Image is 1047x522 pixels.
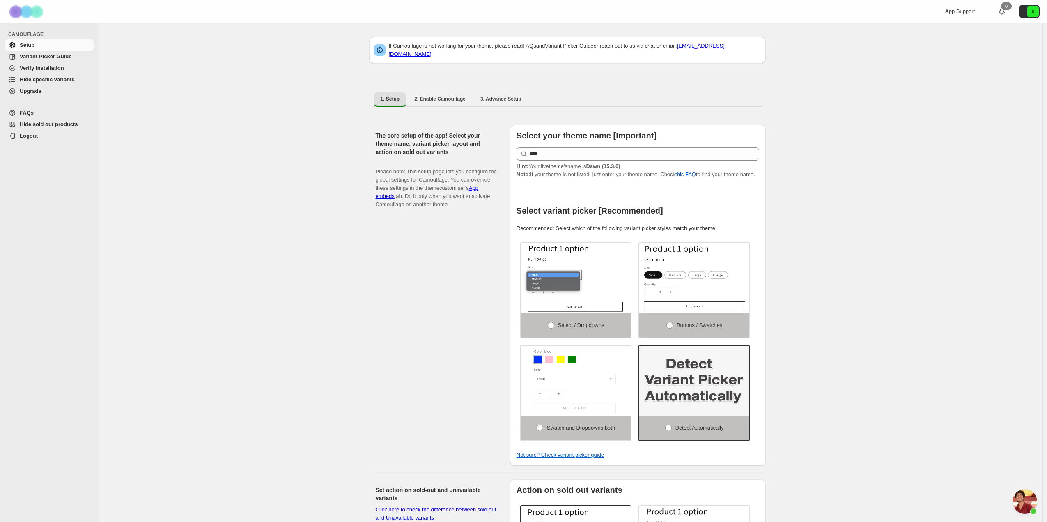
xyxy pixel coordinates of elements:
a: FAQs [5,107,94,119]
strong: Note: [517,171,530,177]
a: this FAQ [675,171,696,177]
b: Select your theme name [Important] [517,131,657,140]
span: Setup [20,42,34,48]
text: 6 [1032,9,1034,14]
img: Camouflage [7,0,48,23]
span: 3. Advance Setup [480,96,521,102]
span: App Support [945,8,975,14]
span: CAMOUFLAGE [8,31,94,38]
span: Swatch and Dropdowns both [547,425,615,431]
span: Variant Picker Guide [20,53,71,60]
a: Hide specific variants [5,74,94,85]
a: Click here to check the difference between sold out and Unavailable variants [376,506,496,521]
p: Please note: This setup page lets you configure the global settings for Camouflage. You can overr... [376,159,497,209]
a: Setup [5,39,94,51]
p: If Camouflage is not working for your theme, please read and or reach out to us via chat or email: [389,42,761,58]
a: Logout [5,130,94,142]
span: Verify Installation [20,65,64,71]
a: Variant Picker Guide [545,43,593,49]
p: If your theme is not listed, just enter your theme name. Check to find your theme name. [517,162,759,179]
span: Buttons / Swatches [677,322,722,328]
a: Not sure? Check variant picker guide [517,452,604,458]
span: Detect Automatically [675,425,724,431]
span: Select / Dropdowns [558,322,604,328]
strong: Dawn (15.3.0) [586,163,620,169]
img: Detect Automatically [639,346,749,416]
span: Avatar with initials 6 [1027,6,1039,17]
div: Open chat [1013,489,1037,514]
a: Verify Installation [5,62,94,74]
span: FAQs [20,110,34,116]
a: Hide sold out products [5,119,94,130]
a: 0 [998,7,1006,16]
b: Action on sold out variants [517,485,622,494]
span: 1. Setup [381,96,400,102]
img: Buttons / Swatches [639,243,749,313]
img: Select / Dropdowns [521,243,631,313]
span: Hide sold out products [20,121,78,127]
span: Logout [20,133,38,139]
span: 2. Enable Camouflage [414,96,466,102]
strong: Hint: [517,163,529,169]
span: Hide specific variants [20,76,75,83]
a: Upgrade [5,85,94,97]
img: Swatch and Dropdowns both [521,346,631,416]
a: Variant Picker Guide [5,51,94,62]
b: Select variant picker [Recommended] [517,206,663,215]
p: Recommended: Select which of the following variant picker styles match your theme. [517,224,759,232]
span: Upgrade [20,88,41,94]
button: Avatar with initials 6 [1019,5,1040,18]
span: Your live theme's name is [517,163,620,169]
h2: The core setup of the app! Select your theme name, variant picker layout and action on sold out v... [376,131,497,156]
a: FAQs [523,43,536,49]
div: 0 [1001,2,1012,10]
h2: Set action on sold-out and unavailable variants [376,486,497,502]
